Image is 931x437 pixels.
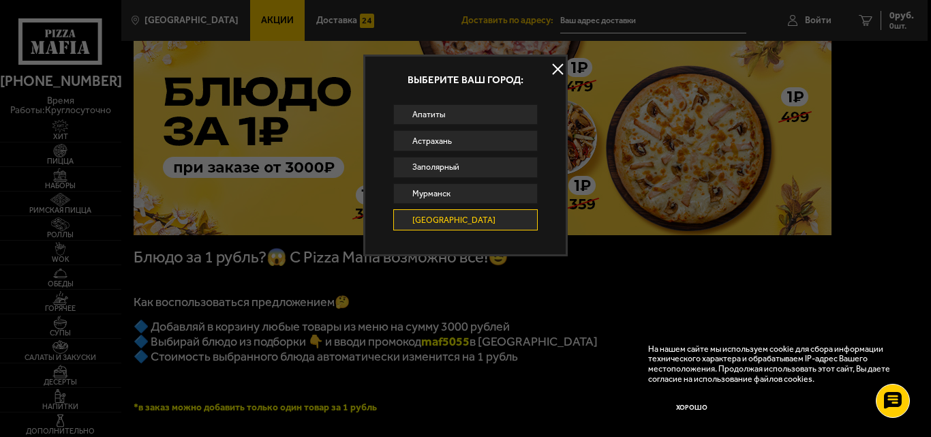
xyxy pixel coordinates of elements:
[393,130,538,151] a: Астрахань
[365,75,566,85] p: Выберите ваш город:
[393,209,538,230] a: [GEOGRAPHIC_DATA]
[648,344,900,385] p: На нашем сайте мы используем cookie для сбора информации технического характера и обрабатываем IP...
[393,157,538,178] a: Заполярный
[393,104,538,125] a: Апатиты
[393,183,538,205] a: Мурманск
[648,393,735,423] button: Хорошо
